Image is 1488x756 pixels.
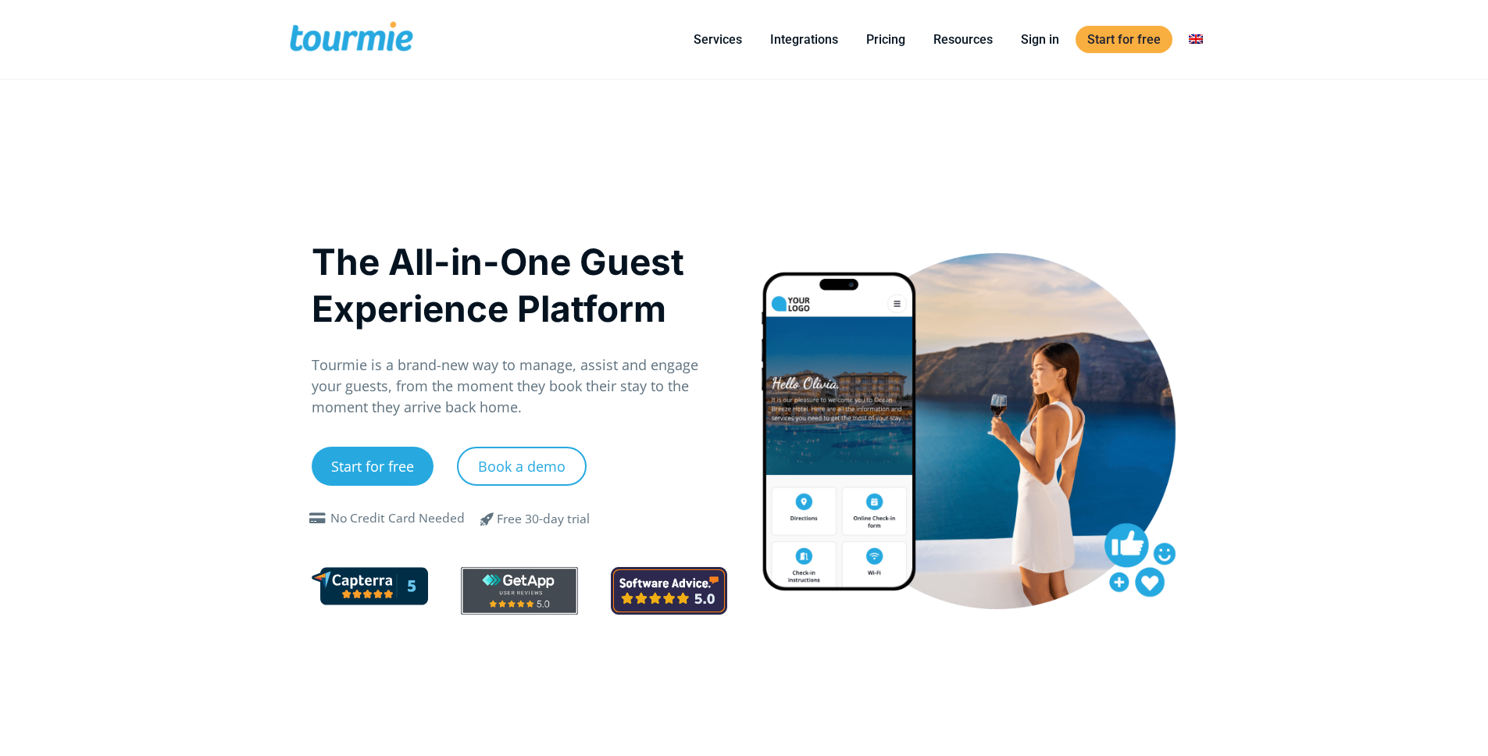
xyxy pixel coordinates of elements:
div: No Credit Card Needed [330,509,465,528]
a: Sign in [1009,30,1071,49]
span:  [305,512,330,525]
a: Start for free [312,447,434,486]
a: Book a demo [457,447,587,486]
span:  [469,509,506,528]
a: Integrations [758,30,850,49]
p: Tourmie is a brand-new way to manage, assist and engage your guests, from the moment they book th... [312,355,728,418]
h1: The All-in-One Guest Experience Platform [312,238,728,332]
a: Services [682,30,754,49]
a: Resources [922,30,1004,49]
div: Free 30-day trial [497,510,590,529]
a: Pricing [855,30,917,49]
a: Start for free [1076,26,1172,53]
